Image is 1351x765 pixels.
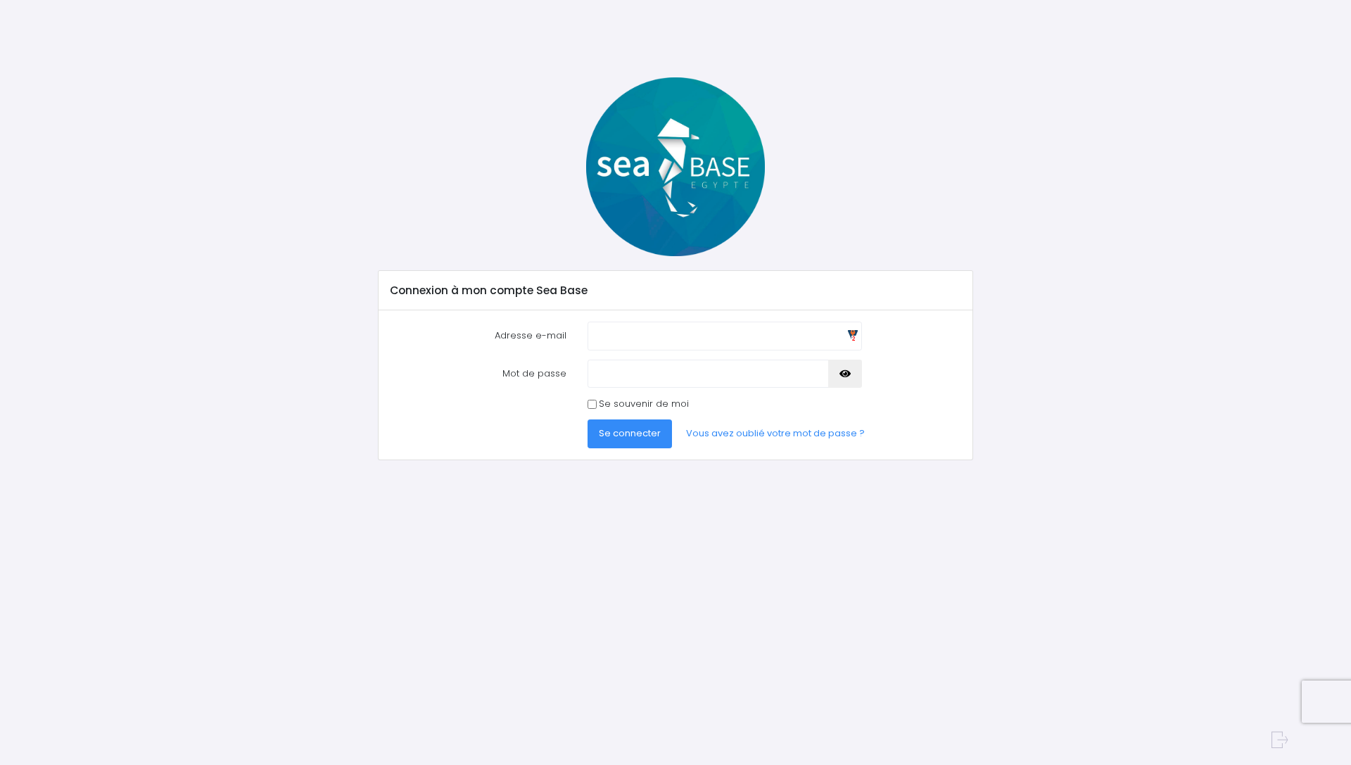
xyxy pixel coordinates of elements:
[599,426,661,440] span: Se connecter
[379,271,972,310] div: Connexion à mon compte Sea Base
[380,322,577,350] label: Adresse e-mail
[675,419,876,448] a: Vous avez oublié votre mot de passe ?
[599,397,689,411] label: Se souvenir de moi
[588,419,672,448] button: Se connecter
[380,360,577,388] label: Mot de passe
